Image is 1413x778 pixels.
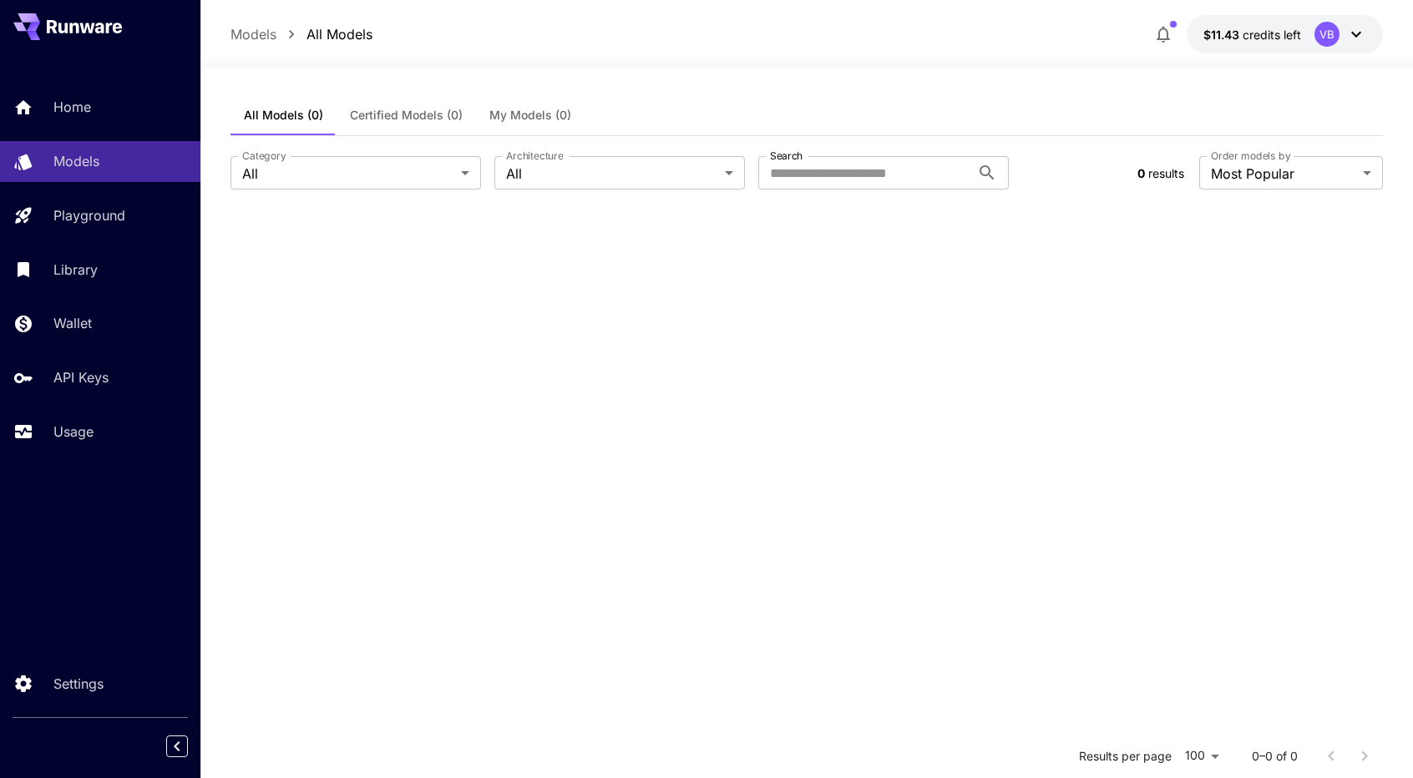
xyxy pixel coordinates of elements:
[489,108,571,123] span: My Models (0)
[179,731,200,761] div: Collapse sidebar
[53,205,125,225] p: Playground
[1203,26,1301,43] div: $11.42538
[1211,149,1290,163] label: Order models by
[244,108,323,123] span: All Models (0)
[53,367,109,387] p: API Keys
[53,97,91,117] p: Home
[770,149,803,163] label: Search
[1211,164,1356,184] span: Most Popular
[306,24,372,44] a: All Models
[53,313,92,333] p: Wallet
[1252,748,1298,765] p: 0–0 of 0
[53,422,94,442] p: Usage
[53,151,99,171] p: Models
[1178,744,1225,768] div: 100
[1137,166,1145,180] span: 0
[1203,28,1243,42] span: $11.43
[53,260,98,280] p: Library
[1148,166,1184,180] span: results
[166,735,188,757] button: Collapse sidebar
[53,674,104,694] p: Settings
[1187,15,1383,53] button: $11.42538VB
[1243,28,1301,42] span: credits left
[350,108,463,123] span: Certified Models (0)
[242,149,286,163] label: Category
[230,24,276,44] a: Models
[230,24,372,44] nav: breadcrumb
[506,149,563,163] label: Architecture
[1079,748,1172,765] p: Results per page
[506,164,718,184] span: All
[1314,22,1340,47] div: VB
[242,164,454,184] span: All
